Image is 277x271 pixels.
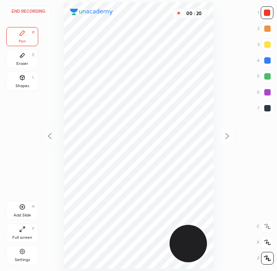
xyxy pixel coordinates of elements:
[32,53,35,57] div: E
[257,6,273,19] div: 1
[14,213,31,217] div: Add Slide
[257,102,274,115] div: 7
[32,227,35,231] div: F
[16,84,29,88] div: Shapes
[15,258,30,262] div: Settings
[19,39,26,43] div: Pen
[257,70,274,83] div: 5
[12,236,32,240] div: Full screen
[257,86,274,99] div: 6
[32,31,35,35] div: P
[16,62,28,66] div: Eraser
[257,220,274,233] div: C
[6,6,51,16] button: End recording
[184,11,203,16] div: 00 : 20
[32,205,35,209] div: H
[257,38,274,51] div: 3
[70,9,113,15] img: logo.38c385cc.svg
[32,75,35,79] div: L
[257,252,274,265] div: Z
[257,22,274,35] div: 2
[257,236,274,249] div: X
[257,54,274,67] div: 4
